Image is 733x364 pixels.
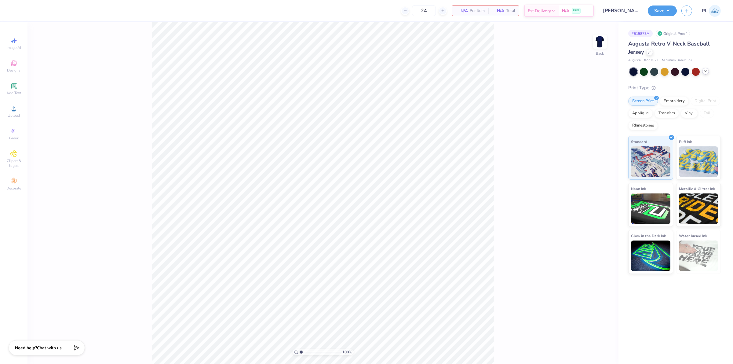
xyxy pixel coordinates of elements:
div: Embroidery [660,97,689,106]
span: Water based Ink [679,233,707,239]
div: Screen Print [628,97,658,106]
button: Save [648,6,677,16]
span: PL [702,7,707,14]
input: Untitled Design [598,5,643,17]
img: Puff Ink [679,146,718,177]
span: Chat with us. [37,345,63,351]
span: FREE [573,9,579,13]
span: N/A [456,8,468,14]
img: Neon Ink [631,193,670,224]
span: Total [506,8,515,14]
div: Print Type [628,84,721,91]
span: N/A [562,8,569,14]
div: Back [596,51,604,56]
img: Glow in the Dark Ink [631,241,670,271]
input: – – [412,5,436,16]
img: Standard [631,146,670,177]
span: Metallic & Glitter Ink [679,186,715,192]
span: Est. Delivery [528,8,551,14]
span: 100 % [342,349,352,355]
span: Decorate [6,186,21,191]
span: Standard [631,138,647,145]
span: Clipart & logos [3,158,24,168]
img: Pamela Lois Reyes [709,5,721,17]
span: # 221021 [644,58,659,63]
span: Add Text [6,90,21,95]
span: Augusta Retro V-Neck Baseball Jersey [628,40,710,56]
img: Back [594,35,606,48]
div: Foil [700,109,714,118]
span: Per Item [470,8,485,14]
div: Transfers [655,109,679,118]
div: Original Proof [656,30,690,37]
span: Glow in the Dark Ink [631,233,666,239]
div: Rhinestones [628,121,658,130]
div: Digital Print [691,97,720,106]
a: PL [702,5,721,17]
span: Image AI [7,45,21,50]
div: # 515873A [628,30,653,37]
span: Designs [7,68,20,73]
span: Greek [9,136,19,141]
img: Water based Ink [679,241,718,271]
div: Applique [628,109,653,118]
span: N/A [492,8,504,14]
div: Vinyl [681,109,698,118]
span: Minimum Order: 12 + [662,58,692,63]
img: Metallic & Glitter Ink [679,193,718,224]
span: Neon Ink [631,186,646,192]
span: Augusta [628,58,641,63]
strong: Need help? [15,345,37,351]
span: Upload [8,113,20,118]
span: Puff Ink [679,138,692,145]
